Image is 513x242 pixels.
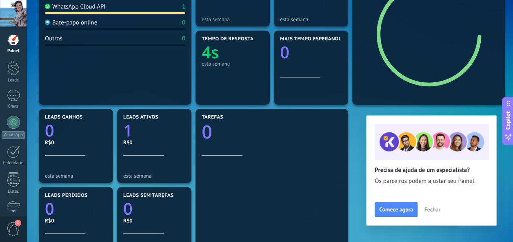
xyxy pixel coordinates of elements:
[123,193,173,198] span: Leads sem tarefas
[45,139,107,146] div: R$0
[2,161,25,166] div: Calendário
[2,104,25,109] div: Chats
[45,4,50,9] img: WhatsApp Cloud API
[45,217,107,224] div: R$0
[2,48,25,54] div: Painel
[45,119,54,141] text: 0
[375,166,488,174] h2: Precisa de ajuda de um especialista?
[45,193,87,198] span: Leads perdidos
[123,119,133,141] text: 1
[45,114,83,120] span: Leads ganhos
[280,36,342,42] span: Mais tempo esperando
[379,207,413,212] span: Comece agora
[45,35,62,42] div: Outros
[202,41,219,63] text: 4s
[123,139,185,146] div: R$0
[202,16,264,22] div: esta semana
[202,119,212,144] text: 0
[15,220,21,226] span: 1
[123,197,185,220] a: 0
[123,217,185,224] div: R$0
[45,3,106,11] div: WhatsApp Cloud API
[45,19,97,26] div: Bate-papo online
[182,19,185,26] div: 0
[2,189,25,194] div: Listas
[123,173,185,179] div: esta semana
[45,197,54,220] text: 0
[420,203,444,216] button: Fechar
[202,114,223,120] span: Tarefas
[280,41,289,63] text: 0
[45,20,50,25] img: Bate-papo online
[45,173,107,179] div: esta semana
[45,119,107,141] a: 0
[182,3,185,11] div: 1
[2,131,25,139] div: WhatsApp
[45,197,107,220] a: 0
[123,197,133,220] text: 0
[123,114,158,120] span: Leads ativos
[375,177,488,185] span: Os parceiros podem ajustar seu Painel.
[504,111,512,130] span: Copilot
[424,207,440,212] span: Fechar
[2,78,25,83] div: Leads
[202,61,264,67] div: esta semana
[182,35,185,42] div: 0
[123,119,185,141] a: 1
[202,119,342,144] a: 0
[375,202,418,217] button: Comece agora
[202,36,253,42] span: Tempo de resposta
[280,16,342,22] div: esta semana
